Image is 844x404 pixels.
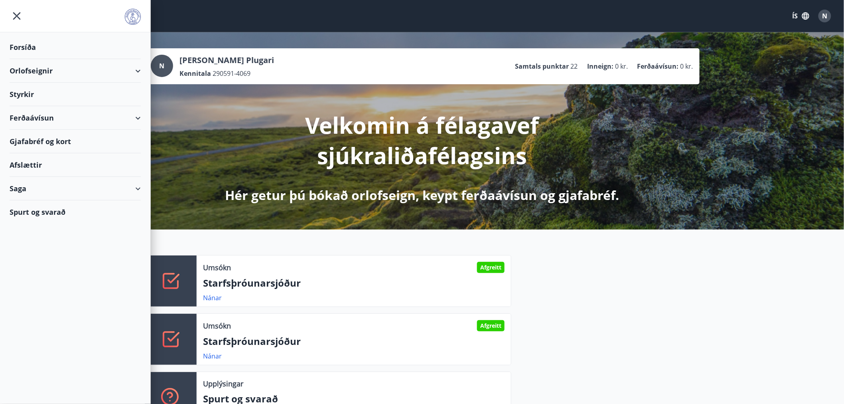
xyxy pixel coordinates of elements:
span: N [822,12,828,20]
div: Afgreitt [477,262,505,273]
span: 290591-4069 [213,69,250,78]
p: Samtals punktar [515,62,569,71]
span: 0 kr. [615,62,628,71]
div: Gjafabréf og kort [10,130,141,153]
p: [PERSON_NAME] Plugari [179,55,274,66]
div: Afgreitt [477,320,505,331]
p: Velkomin á félagavef sjúkraliðafélagsins [211,110,633,170]
p: Inneign : [587,62,613,71]
p: Ferðaávísun : [637,62,679,71]
span: 0 kr. [680,62,693,71]
div: Orlofseignir [10,59,141,83]
div: Saga [10,177,141,200]
span: N [160,61,165,70]
p: Kennitala [179,69,211,78]
span: 22 [570,62,578,71]
p: Starfsþróunarsjóður [203,276,505,290]
div: Forsíða [10,36,141,59]
button: ÍS [788,9,814,23]
p: Umsókn [203,262,231,273]
img: union_logo [125,9,141,25]
a: Nánar [203,352,222,360]
button: menu [10,9,24,23]
button: N [815,6,834,26]
div: Styrkir [10,83,141,106]
p: Hér getur þú bókað orlofseign, keypt ferðaávísun og gjafabréf. [225,186,619,204]
div: Ferðaávísun [10,106,141,130]
p: Umsókn [203,321,231,331]
a: Nánar [203,293,222,302]
div: Afslættir [10,153,141,177]
p: Upplýsingar [203,378,243,389]
p: Starfsþróunarsjóður [203,335,505,348]
div: Spurt og svarað [10,200,141,224]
